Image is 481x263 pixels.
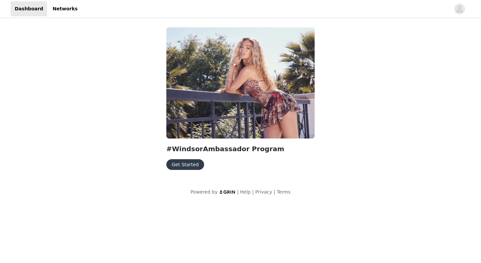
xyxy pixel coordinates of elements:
[274,189,275,195] span: |
[240,189,251,195] a: Help
[48,1,82,16] a: Networks
[166,144,315,154] h2: #WindsorAmbassador Program
[190,189,217,195] span: Powered by
[11,1,47,16] a: Dashboard
[237,189,239,195] span: |
[277,189,290,195] a: Terms
[166,159,204,170] button: Get Started
[456,4,463,14] div: avatar
[252,189,254,195] span: |
[219,190,236,194] img: logo
[166,27,315,139] img: Windsor
[255,189,272,195] a: Privacy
